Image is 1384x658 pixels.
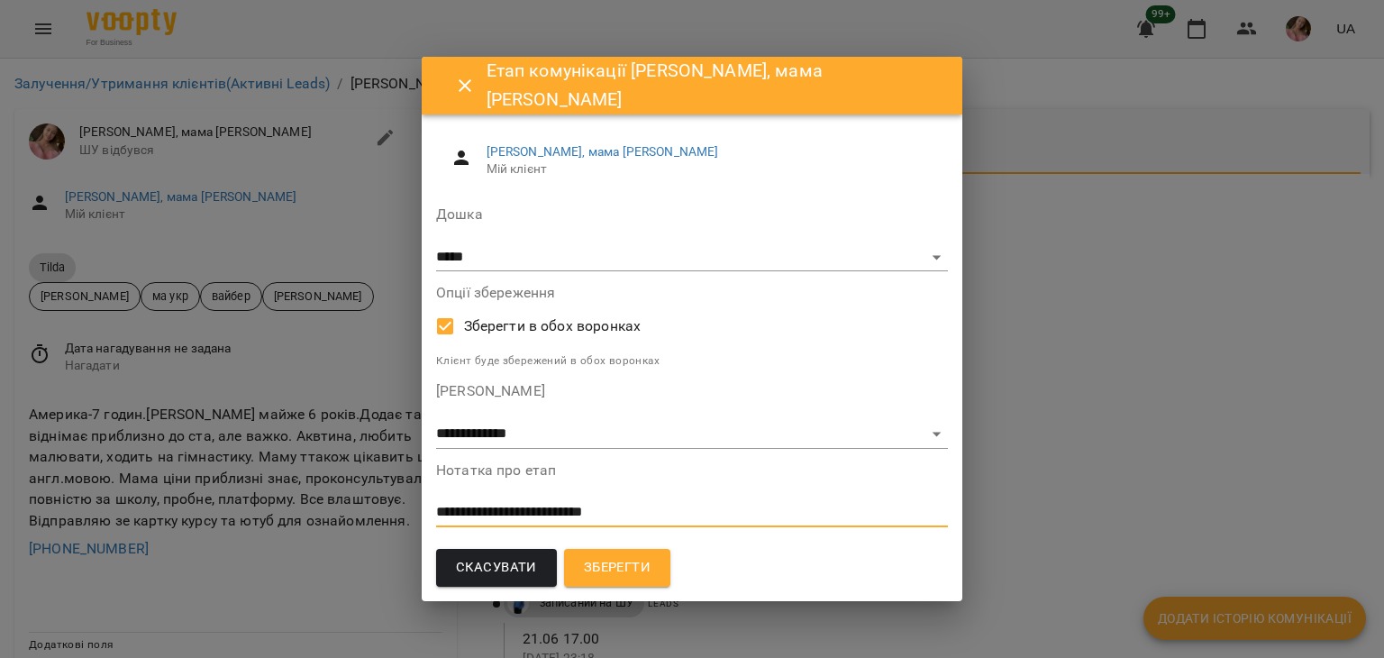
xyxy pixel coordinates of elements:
[487,57,941,114] h6: Етап комунікації [PERSON_NAME], мама [PERSON_NAME]
[436,463,948,478] label: Нотатка про етап
[584,556,651,580] span: Зберегти
[436,207,948,222] label: Дошка
[436,286,948,300] label: Опції збереження
[436,549,557,587] button: Скасувати
[487,144,719,159] a: [PERSON_NAME], мама [PERSON_NAME]
[464,315,642,337] span: Зберегти в обох воронках
[436,352,948,370] p: Клієнт буде збережений в обох воронках
[564,549,670,587] button: Зберегти
[443,64,487,107] button: Close
[456,556,537,580] span: Скасувати
[487,160,933,178] span: Мій клієнт
[436,384,948,398] label: [PERSON_NAME]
